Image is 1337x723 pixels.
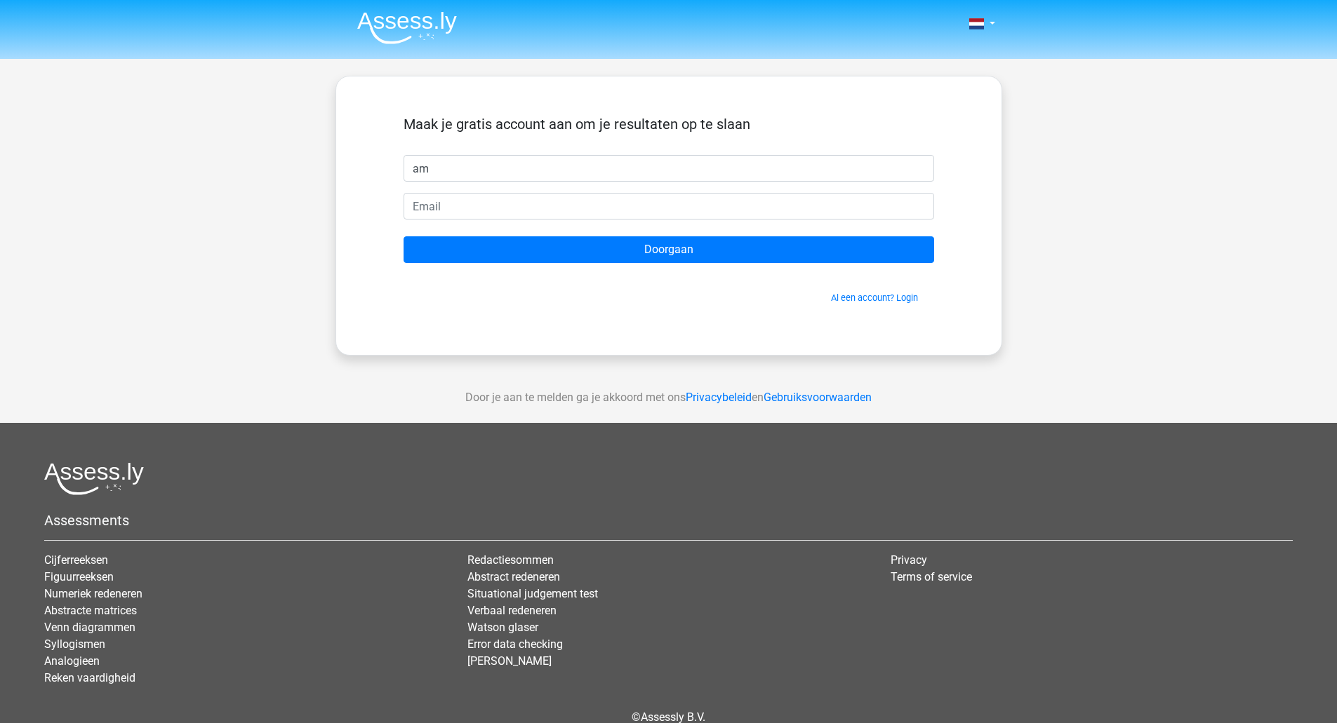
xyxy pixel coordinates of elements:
[44,604,137,617] a: Abstracte matrices
[44,654,100,668] a: Analogieen
[44,553,108,567] a: Cijferreeksen
[44,637,105,651] a: Syllogismen
[467,553,554,567] a: Redactiesommen
[764,391,872,404] a: Gebruiksvoorwaarden
[467,637,563,651] a: Error data checking
[831,292,918,303] a: Al een account? Login
[404,116,934,133] h5: Maak je gratis account aan om je resultaten op te slaan
[404,155,934,182] input: Voornaam
[891,553,927,567] a: Privacy
[686,391,752,404] a: Privacybeleid
[467,654,552,668] a: [PERSON_NAME]
[44,587,142,600] a: Numeriek redeneren
[404,236,934,263] input: Doorgaan
[467,570,560,583] a: Abstract redeneren
[44,462,144,495] img: Assessly logo
[404,193,934,219] input: Email
[44,671,135,684] a: Reken vaardigheid
[44,512,1293,529] h5: Assessments
[44,621,135,634] a: Venn diagrammen
[467,587,598,600] a: Situational judgement test
[891,570,972,583] a: Terms of service
[467,621,538,634] a: Watson glaser
[44,570,114,583] a: Figuurreeksen
[467,604,557,617] a: Verbaal redeneren
[357,11,457,44] img: Assessly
